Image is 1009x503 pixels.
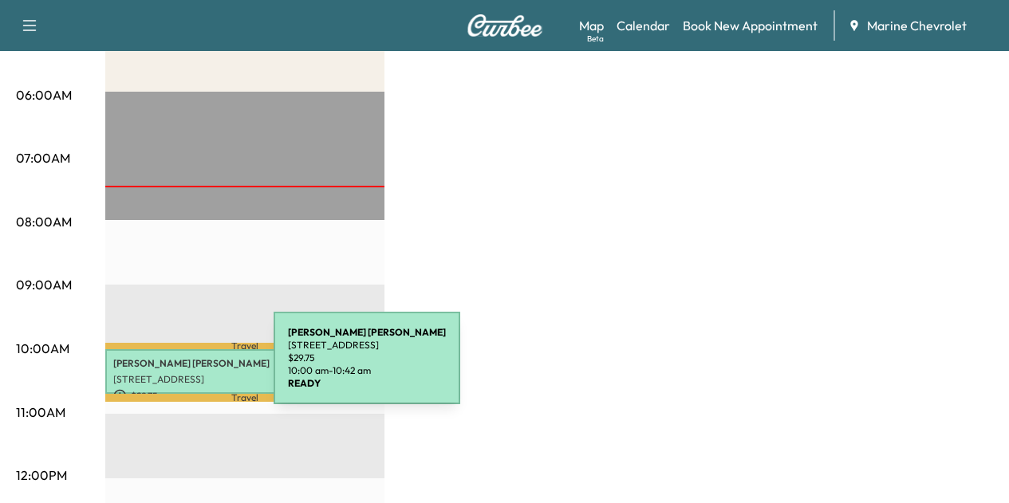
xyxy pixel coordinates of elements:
[587,33,604,45] div: Beta
[288,377,321,389] b: READY
[288,339,446,352] p: [STREET_ADDRESS]
[16,466,67,485] p: 12:00PM
[288,326,446,338] b: [PERSON_NAME] [PERSON_NAME]
[467,14,543,37] img: Curbee Logo
[113,389,376,403] p: $ 29.75
[617,16,670,35] a: Calendar
[288,364,446,377] p: 10:00 am - 10:42 am
[683,16,818,35] a: Book New Appointment
[105,394,384,401] p: Travel
[105,343,384,349] p: Travel
[16,339,69,358] p: 10:00AM
[16,275,72,294] p: 09:00AM
[16,148,70,167] p: 07:00AM
[579,16,604,35] a: MapBeta
[16,403,65,422] p: 11:00AM
[867,16,967,35] span: Marine Chevrolet
[288,352,446,364] p: $ 29.75
[16,85,72,104] p: 06:00AM
[113,357,376,370] p: [PERSON_NAME] [PERSON_NAME]
[113,373,376,386] p: [STREET_ADDRESS]
[16,212,72,231] p: 08:00AM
